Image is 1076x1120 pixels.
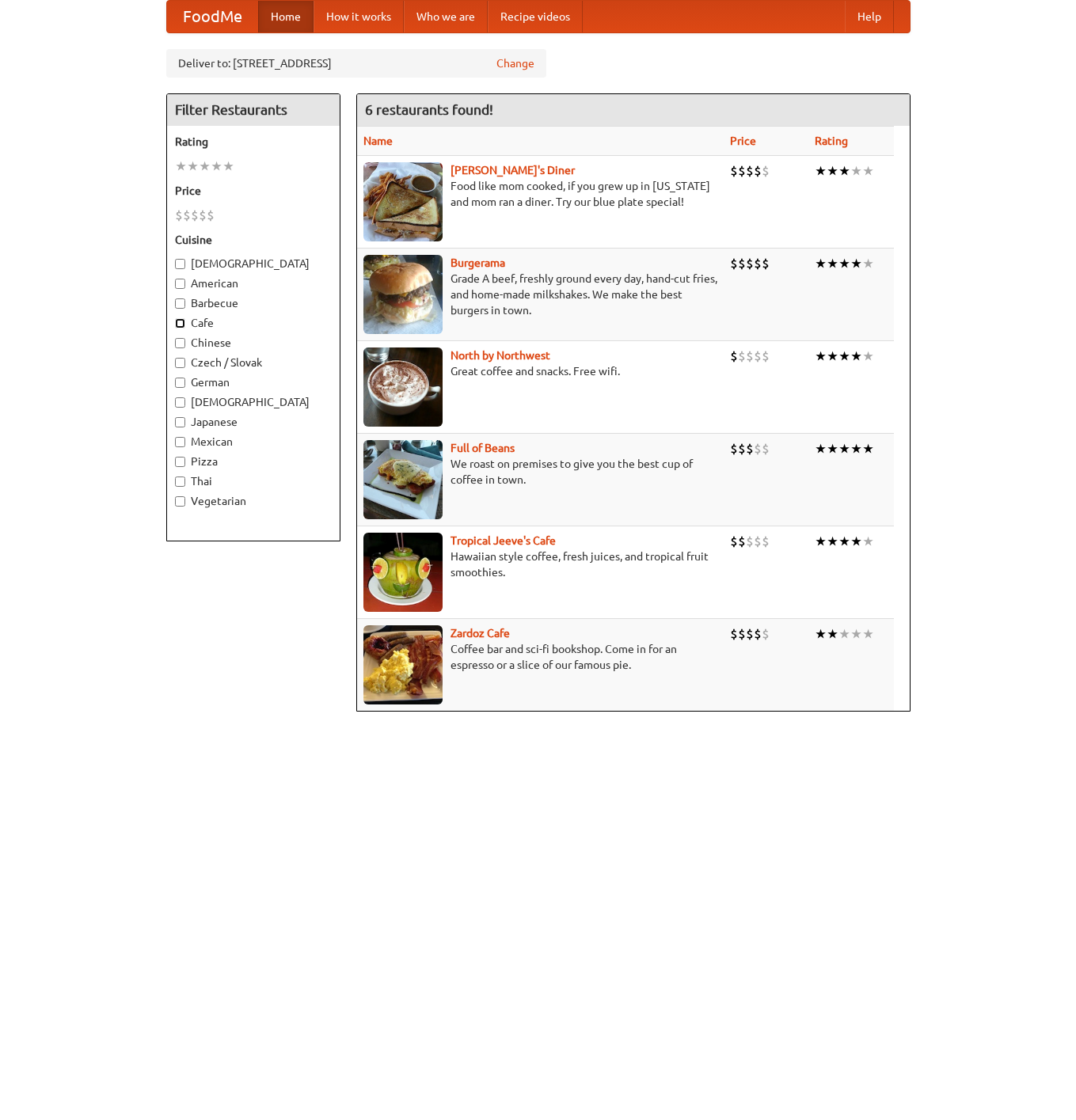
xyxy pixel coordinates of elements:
[738,347,746,365] li: $
[175,279,185,289] input: American
[754,440,762,457] li: $
[850,162,862,180] li: ★
[363,533,443,612] img: jeeves.jpg
[850,533,862,550] li: ★
[451,164,575,177] b: [PERSON_NAME]'s Diner
[451,256,505,269] a: Burgerama
[175,434,332,450] label: Mexican
[762,255,770,272] li: $
[258,1,314,32] a: Home
[862,347,874,365] li: ★
[451,534,556,547] a: Tropical Jeeve's Cafe
[166,49,546,78] div: Deliver to: [STREET_ADDRESS]
[175,496,185,507] input: Vegetarian
[363,347,443,427] img: north.jpg
[175,355,332,370] label: Czech / Slovak
[838,625,850,643] li: ★
[815,135,848,147] a: Rating
[862,625,874,643] li: ★
[762,440,770,457] li: $
[838,162,850,180] li: ★
[363,440,443,519] img: beans.jpg
[738,533,746,550] li: $
[730,255,738,272] li: $
[175,298,185,309] input: Barbecue
[746,440,754,457] li: $
[862,533,874,550] li: ★
[175,338,185,348] input: Chinese
[175,476,185,487] input: Thai
[187,158,199,175] li: ★
[222,158,234,175] li: ★
[827,440,838,457] li: ★
[746,347,754,365] li: $
[175,414,332,430] label: Japanese
[451,349,550,362] a: North by Northwest
[175,457,185,467] input: Pizza
[730,347,738,365] li: $
[175,454,332,469] label: Pizza
[175,207,183,224] li: $
[175,158,187,175] li: ★
[211,158,222,175] li: ★
[754,255,762,272] li: $
[762,533,770,550] li: $
[815,347,827,365] li: ★
[451,442,515,454] a: Full of Beans
[496,55,534,71] a: Change
[363,162,443,241] img: sallys.jpg
[191,207,199,224] li: $
[363,363,717,379] p: Great coffee and snacks. Free wifi.
[363,625,443,704] img: zardoz.jpg
[845,1,894,32] a: Help
[754,162,762,180] li: $
[746,533,754,550] li: $
[363,549,717,580] p: Hawaiian style coffee, fresh juices, and tropical fruit smoothies.
[762,347,770,365] li: $
[175,295,332,311] label: Barbecue
[815,625,827,643] li: ★
[827,533,838,550] li: ★
[862,162,874,180] li: ★
[183,207,191,224] li: $
[730,533,738,550] li: $
[738,162,746,180] li: $
[838,440,850,457] li: ★
[175,397,185,408] input: [DEMOGRAPHIC_DATA]
[738,440,746,457] li: $
[175,275,332,291] label: American
[451,627,510,640] b: Zardoz Cafe
[175,394,332,410] label: [DEMOGRAPHIC_DATA]
[314,1,404,32] a: How it works
[363,271,717,318] p: Grade A beef, freshly ground every day, hand-cut fries, and home-made milkshakes. We make the bes...
[175,335,332,351] label: Chinese
[175,493,332,509] label: Vegetarian
[862,255,874,272] li: ★
[850,625,862,643] li: ★
[827,625,838,643] li: ★
[815,255,827,272] li: ★
[363,456,717,488] p: We roast on premises to give you the best cup of coffee in town.
[175,437,185,447] input: Mexican
[363,135,393,147] a: Name
[207,207,215,224] li: $
[838,255,850,272] li: ★
[175,358,185,368] input: Czech / Slovak
[175,256,332,271] label: [DEMOGRAPHIC_DATA]
[850,255,862,272] li: ★
[167,1,258,32] a: FoodMe
[738,255,746,272] li: $
[167,94,340,126] h4: Filter Restaurants
[746,625,754,643] li: $
[363,178,717,210] p: Food like mom cooked, if you grew up in [US_STATE] and mom ran a diner. Try our blue plate special!
[730,440,738,457] li: $
[404,1,488,32] a: Who we are
[815,533,827,550] li: ★
[175,134,332,150] h5: Rating
[850,347,862,365] li: ★
[738,625,746,643] li: $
